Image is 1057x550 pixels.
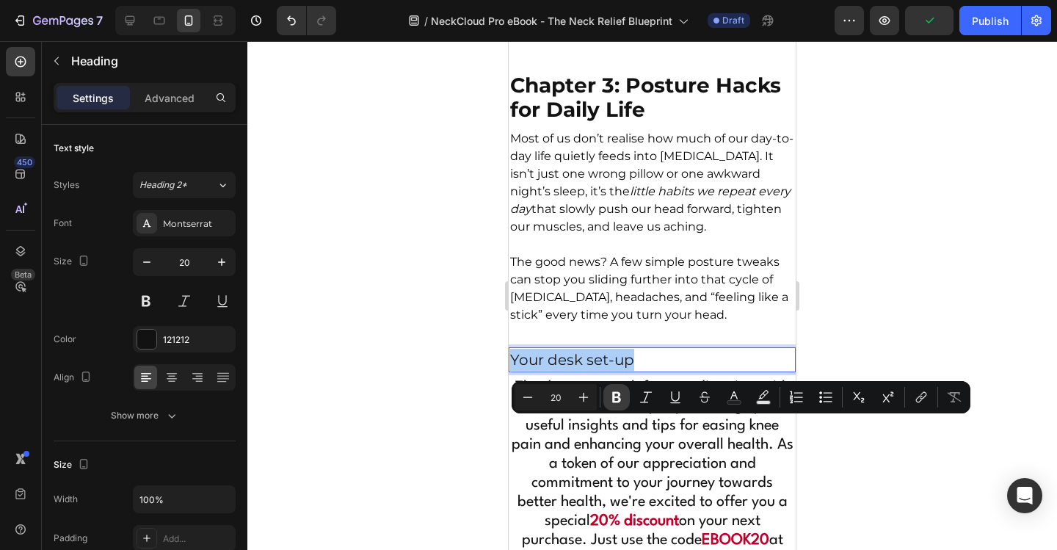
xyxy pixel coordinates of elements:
[54,142,94,155] div: Text style
[972,13,1009,29] div: Publish
[959,6,1021,35] button: Publish
[14,156,35,168] div: 450
[1007,478,1042,513] div: Open Intercom Messenger
[71,52,230,70] p: Heading
[54,252,92,272] div: Size
[54,532,87,545] div: Padding
[11,269,35,281] div: Beta
[73,90,114,106] p: Settings
[54,402,236,429] button: Show more
[54,368,95,388] div: Align
[96,12,103,29] p: 7
[163,532,232,546] div: Add...
[277,6,336,35] div: Undo/Redo
[54,178,79,192] div: Styles
[134,486,235,513] input: Auto
[54,217,72,230] div: Font
[722,14,744,27] span: Draft
[6,6,109,35] button: 7
[509,41,796,550] iframe: Design area
[424,13,428,29] span: /
[431,13,672,29] span: NeckCloud Pro eBook - The Neck Relief Blueprint
[139,178,187,192] span: Heading 2*
[145,90,195,106] p: Advanced
[54,333,76,346] div: Color
[163,217,232,231] div: Montserrat
[133,172,236,198] button: Heading 2*
[163,333,232,347] div: 121212
[111,408,179,423] div: Show more
[54,455,92,475] div: Size
[512,381,970,413] div: Editor contextual toolbar
[54,493,78,506] div: Width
